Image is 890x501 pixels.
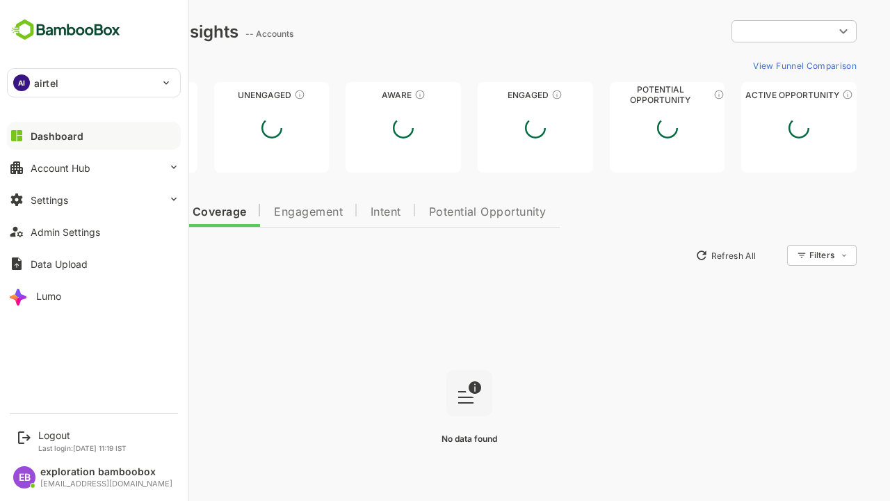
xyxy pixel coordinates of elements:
[31,130,83,142] div: Dashboard
[33,22,190,42] div: Dashboard Insights
[366,89,377,100] div: These accounts have just entered the buying cycle and need further nurturing
[33,243,135,268] button: New Insights
[759,243,808,268] div: Filters
[38,429,127,441] div: Logout
[31,258,88,270] div: Data Upload
[31,226,100,238] div: Admin Settings
[38,444,127,452] p: Last login: [DATE] 11:19 IST
[7,282,181,310] button: Lumo
[793,89,804,100] div: These accounts have open opportunities which might be at any of the Sales Stages
[36,290,61,302] div: Lumo
[665,89,676,100] div: These accounts are MQAs and can be passed on to Inside Sales
[503,89,514,100] div: These accounts are warm, further nurturing would qualify them to MQAs
[245,89,257,100] div: These accounts have not shown enough engagement and need nurturing
[683,19,808,44] div: ​
[113,89,124,100] div: These accounts have not been engaged with for a defined time period
[165,90,281,100] div: Unengaged
[33,90,149,100] div: Unreached
[31,194,68,206] div: Settings
[197,29,249,39] ag: -- Accounts
[7,250,181,278] button: Data Upload
[40,466,172,478] div: exploration bamboobox
[34,76,58,90] p: airtel
[322,207,353,218] span: Intent
[7,218,181,246] button: Admin Settings
[7,186,181,214] button: Settings
[8,69,180,97] div: AIairtel
[380,207,498,218] span: Potential Opportunity
[13,74,30,91] div: AI
[7,154,181,182] button: Account Hub
[393,434,448,444] span: No data found
[640,244,713,267] button: Refresh All
[7,122,181,150] button: Dashboard
[761,250,786,260] div: Filters
[31,162,90,174] div: Account Hub
[693,90,808,100] div: Active Opportunity
[47,207,197,218] span: Data Quality and Coverage
[297,90,412,100] div: Aware
[429,90,544,100] div: Engaged
[561,90,677,100] div: Potential Opportunity
[40,479,172,488] div: [EMAIL_ADDRESS][DOMAIN_NAME]
[7,17,124,43] img: BambooboxFullLogoMark.5f36c76dfaba33ec1ec1367b70bb1252.svg
[225,207,294,218] span: Engagement
[699,54,808,77] button: View Funnel Comparison
[13,466,35,488] div: EB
